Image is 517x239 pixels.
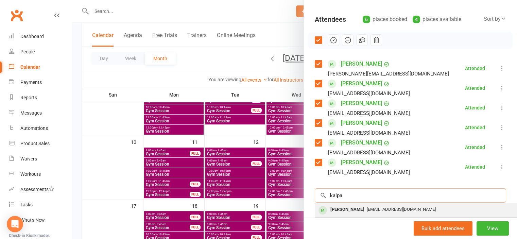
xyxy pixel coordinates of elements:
div: Attended [465,125,485,130]
a: Workouts [9,167,72,182]
div: Attended [465,86,485,90]
div: places available [413,15,461,24]
a: [PERSON_NAME] [341,98,382,109]
button: View [477,221,509,236]
input: Search to add attendees [315,188,506,203]
div: Dashboard [20,34,44,39]
a: Messages [9,105,72,121]
a: Reports [9,90,72,105]
div: [EMAIL_ADDRESS][DOMAIN_NAME] [328,168,410,177]
div: Reports [20,95,37,100]
a: Calendar [9,59,72,75]
div: Attended [465,145,485,150]
div: Attended [465,105,485,110]
button: Bulk add attendees [414,221,472,236]
div: Messages [20,110,42,116]
div: Attendees [315,15,346,24]
a: Payments [9,75,72,90]
div: 6 [363,16,370,23]
div: Automations [20,125,48,131]
span: [EMAIL_ADDRESS][DOMAIN_NAME] [367,207,436,212]
div: places booked [363,15,407,24]
div: [EMAIL_ADDRESS][DOMAIN_NAME] [328,89,410,98]
div: [EMAIL_ADDRESS][DOMAIN_NAME] [328,109,410,118]
div: [PERSON_NAME][EMAIL_ADDRESS][DOMAIN_NAME] [328,69,449,78]
a: [PERSON_NAME] [341,78,382,89]
div: [EMAIL_ADDRESS][DOMAIN_NAME] [328,148,410,157]
a: Dashboard [9,29,72,44]
div: What's New [20,217,45,223]
div: Attended [465,165,485,169]
div: Workouts [20,171,41,177]
div: Sort by [484,15,506,23]
a: Clubworx [8,7,25,24]
a: Automations [9,121,72,136]
div: member [318,206,327,215]
a: Assessments [9,182,72,197]
div: People [20,49,35,54]
a: Product Sales [9,136,72,151]
div: Payments [20,80,42,85]
div: Tasks [20,202,33,207]
div: Calendar [20,64,40,70]
div: Open Intercom Messenger [7,216,23,232]
a: What's New [9,212,72,228]
div: Waivers [20,156,37,161]
div: [PERSON_NAME] [328,205,367,215]
a: [PERSON_NAME] [341,118,382,129]
a: People [9,44,72,59]
div: 4 [413,16,420,23]
div: Product Sales [20,141,50,146]
div: Attended [465,66,485,71]
a: Waivers [9,151,72,167]
a: [PERSON_NAME] [341,58,382,69]
div: Assessments [20,187,54,192]
a: [PERSON_NAME] [341,157,382,168]
a: [PERSON_NAME] [341,137,382,148]
div: [EMAIL_ADDRESS][DOMAIN_NAME] [328,129,410,137]
a: Tasks [9,197,72,212]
